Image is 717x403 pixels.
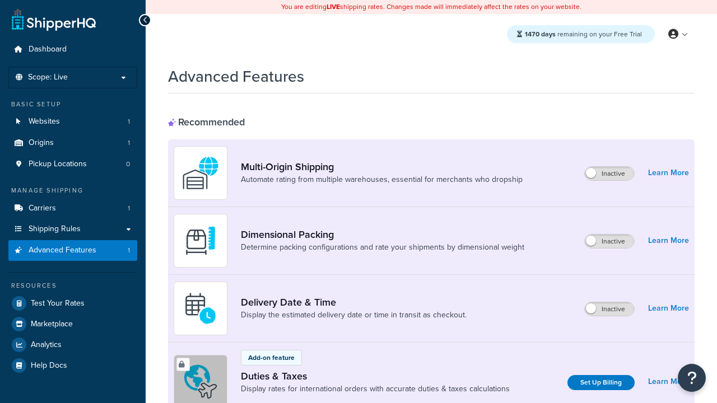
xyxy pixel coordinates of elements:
[648,374,689,390] a: Learn More
[8,240,137,261] a: Advanced Features1
[29,246,96,255] span: Advanced Features
[8,133,137,153] li: Origins
[126,160,130,169] span: 0
[241,296,467,308] a: Delivery Date & Time
[648,301,689,316] a: Learn More
[8,219,137,240] a: Shipping Rules
[31,320,73,329] span: Marketplace
[648,233,689,249] a: Learn More
[128,138,130,148] span: 1
[29,117,60,126] span: Websites
[241,228,524,241] a: Dimensional Packing
[8,240,137,261] li: Advanced Features
[8,335,137,355] a: Analytics
[29,224,81,234] span: Shipping Rules
[8,186,137,195] div: Manage Shipping
[8,133,137,153] a: Origins1
[585,302,634,316] label: Inactive
[678,364,706,392] button: Open Resource Center
[8,293,137,313] a: Test Your Rates
[181,289,220,328] img: gfkeb5ejjkALwAAAABJRU5ErkJggg==
[181,221,220,260] img: DTVBYsAAAAAASUVORK5CYII=
[29,204,56,213] span: Carriers
[8,198,137,219] li: Carriers
[181,153,220,193] img: WatD5o0RtDAAAAAElFTkSuQmCC
[8,198,137,219] a: Carriers1
[248,353,295,363] p: Add-on feature
[128,204,130,213] span: 1
[8,154,137,175] a: Pickup Locations0
[29,45,67,54] span: Dashboard
[8,111,137,132] li: Websites
[525,29,556,39] strong: 1470 days
[8,314,137,334] a: Marketplace
[241,161,523,173] a: Multi-Origin Shipping
[585,167,634,180] label: Inactive
[31,361,67,371] span: Help Docs
[28,73,68,82] span: Scope: Live
[241,370,510,382] a: Duties & Taxes
[241,383,510,395] a: Display rates for international orders with accurate duties & taxes calculations
[128,117,130,126] span: 1
[567,375,635,390] a: Set Up Billing
[8,39,137,60] a: Dashboard
[648,165,689,181] a: Learn More
[168,65,304,87] h1: Advanced Features
[31,299,85,308] span: Test Your Rates
[128,246,130,255] span: 1
[8,154,137,175] li: Pickup Locations
[327,2,340,12] b: LIVE
[31,340,62,350] span: Analytics
[29,138,54,148] span: Origins
[8,281,137,290] div: Resources
[168,116,245,128] div: Recommended
[8,111,137,132] a: Websites1
[525,29,642,39] span: remaining on your Free Trial
[29,160,87,169] span: Pickup Locations
[8,355,137,376] a: Help Docs
[241,242,524,253] a: Determine packing configurations and rate your shipments by dimensional weight
[8,100,137,109] div: Basic Setup
[585,235,634,248] label: Inactive
[241,174,523,185] a: Automate rating from multiple warehouses, essential for merchants who dropship
[241,310,467,321] a: Display the estimated delivery date or time in transit as checkout.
